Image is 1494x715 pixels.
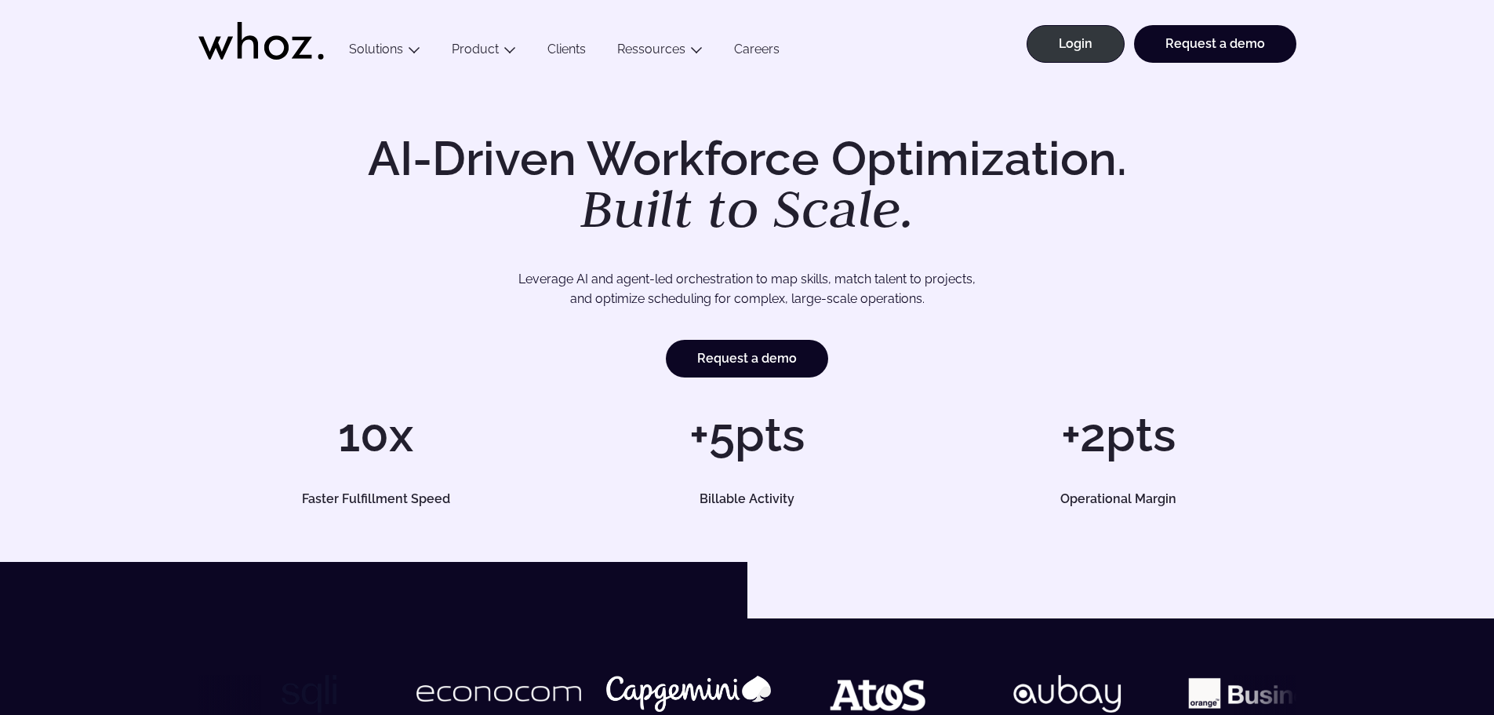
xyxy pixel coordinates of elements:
h1: +2pts [940,411,1296,458]
button: Ressources [602,42,718,63]
button: Product [436,42,532,63]
a: Careers [718,42,795,63]
p: Leverage AI and agent-led orchestration to map skills, match talent to projects, and optimize sch... [253,269,1241,309]
h5: Operational Margin [958,493,1278,505]
a: Request a demo [1134,25,1296,63]
em: Built to Scale. [580,173,914,243]
a: Product [452,42,499,57]
a: Ressources [617,42,685,57]
a: Login [1027,25,1125,63]
h5: Faster Fulfillment Speed [216,493,536,505]
h1: AI-Driven Workforce Optimization. [346,135,1149,235]
h1: +5pts [569,411,925,458]
button: Solutions [333,42,436,63]
a: Request a demo [666,340,828,378]
h1: 10x [198,411,554,458]
a: Clients [532,42,602,63]
h5: Billable Activity [587,493,907,505]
